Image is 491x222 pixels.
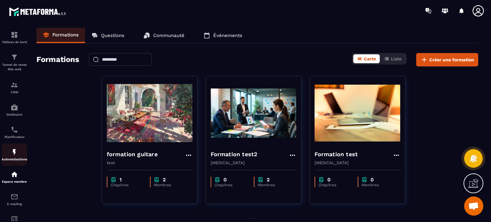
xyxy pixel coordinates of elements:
[391,56,401,61] span: Liste
[2,202,27,206] p: E-mailing
[11,148,18,156] img: automations
[120,177,122,183] p: 1
[111,177,116,183] img: chapter
[153,33,184,38] p: Communauté
[137,28,191,43] a: Communauté
[258,183,290,187] p: Membres
[36,53,79,66] h2: Formations
[11,171,18,178] img: automations
[9,6,66,17] img: logo
[2,157,27,161] p: Automatisations
[206,76,309,212] a: formation-backgroundFormation test2[MEDICAL_DATA]chapter0Chapitreschapter2Membres
[154,177,160,183] img: chapter
[2,90,27,94] p: CRM
[318,177,324,183] img: chapter
[2,135,27,139] p: Planificateur
[101,33,124,38] p: Questions
[416,53,478,66] button: Créer une formation
[2,180,27,183] p: Espace membre
[2,121,27,143] a: schedulerschedulerPlanificateur
[213,33,242,38] p: Événements
[52,32,79,38] p: Formations
[429,57,474,63] span: Créer une formation
[11,53,18,61] img: formation
[258,177,263,183] img: chapter
[111,183,144,187] p: Chapitres
[2,143,27,166] a: automationsautomationsAutomatisations
[2,76,27,99] a: formationformationCRM
[2,99,27,121] a: automationsautomationsWebinaire
[364,56,376,61] span: Carte
[211,150,258,159] h4: Formation test2
[267,177,269,183] p: 2
[107,81,192,145] img: formation-background
[11,81,18,89] img: formation
[107,160,192,165] p: test
[362,177,367,183] img: chapter
[362,183,394,187] p: Membres
[197,28,249,43] a: Événements
[223,177,227,183] p: 0
[2,188,27,211] a: emailemailE-mailing
[315,160,400,165] p: [MEDICAL_DATA]
[11,193,18,201] img: email
[211,160,296,165] p: [MEDICAL_DATA]
[464,196,483,216] div: Ouvrir le chat
[315,81,400,145] img: formation-background
[380,54,405,63] button: Liste
[211,81,296,145] img: formation-background
[2,63,27,72] p: Tunnel de vente Site web
[2,49,27,76] a: formationformationTunnel de vente Site web
[107,150,158,159] h4: formation guitare
[11,126,18,134] img: scheduler
[11,31,18,39] img: formation
[370,177,374,183] p: 0
[163,177,166,183] p: 2
[2,113,27,116] p: Webinaire
[318,183,351,187] p: Chapitres
[85,28,131,43] a: Questions
[2,166,27,188] a: automationsautomationsEspace membre
[309,76,413,212] a: formation-backgroundFormation test[MEDICAL_DATA]chapter0Chapitreschapter0Membres
[102,76,206,212] a: formation-backgroundformation guitaretestchapter1Chapitreschapter2Membres
[2,40,27,44] p: Tableau de bord
[36,28,85,43] a: Formations
[315,150,358,159] h4: Formation test
[154,183,186,187] p: Membres
[327,177,331,183] p: 0
[214,177,220,183] img: chapter
[2,26,27,49] a: formationformationTableau de bord
[11,103,18,111] img: automations
[214,183,247,187] p: Chapitres
[353,54,380,63] button: Carte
